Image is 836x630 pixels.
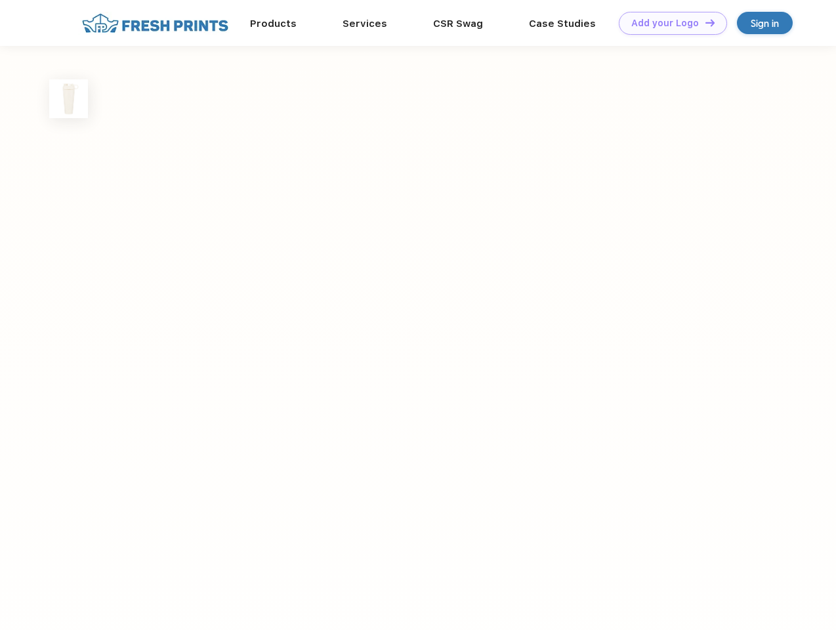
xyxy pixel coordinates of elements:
div: Sign in [751,16,779,31]
img: func=resize&h=100 [49,79,88,118]
a: Products [250,18,297,30]
img: fo%20logo%202.webp [78,12,232,35]
div: Add your Logo [631,18,699,29]
img: DT [705,19,715,26]
a: Sign in [737,12,793,34]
